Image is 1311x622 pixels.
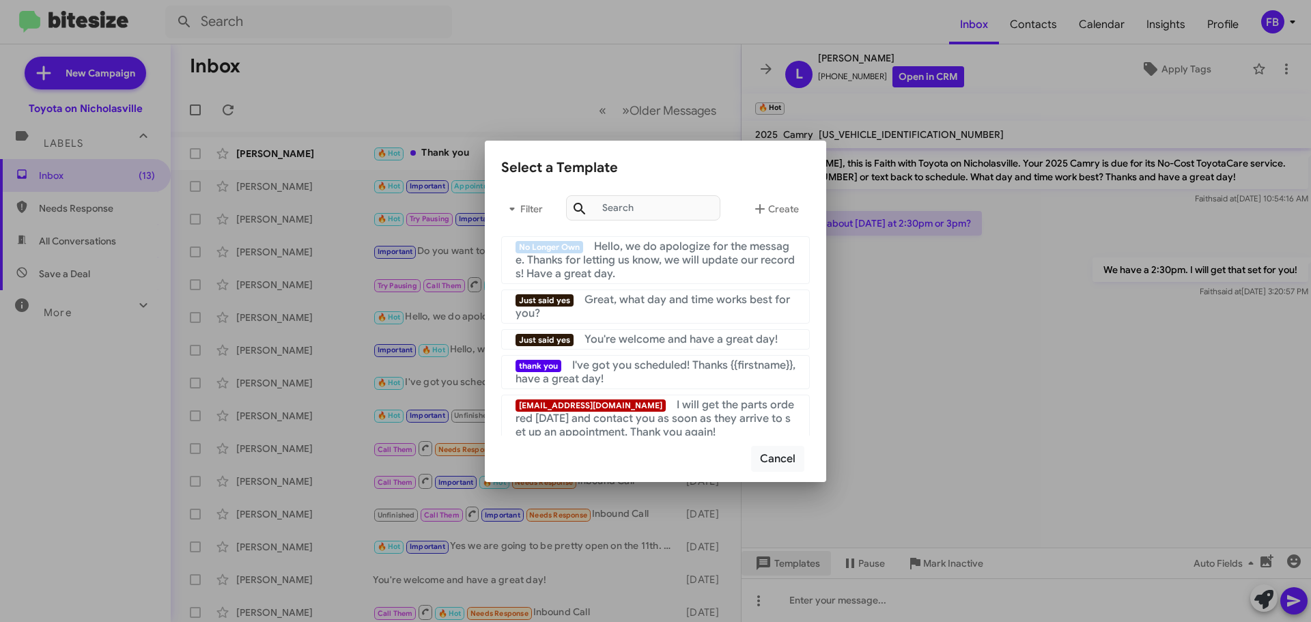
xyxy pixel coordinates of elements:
span: Filter [501,197,545,221]
span: Just said yes [516,294,574,307]
span: Great, what day and time works best for you? [516,293,790,320]
span: Create [752,197,799,221]
span: No Longer Own [516,241,583,253]
span: Hello, we do apologize for the message. Thanks for letting us know, we will update our records! H... [516,240,795,281]
span: I've got you scheduled! Thanks {{firstname}}, have a great day! [516,358,795,386]
button: Filter [501,193,545,225]
span: thank you [516,360,561,372]
button: Cancel [751,446,804,472]
input: Search [566,195,720,221]
div: Select a Template [501,157,810,179]
span: I will get the parts ordered [DATE] and contact you as soon as they arrive to set up an appointme... [516,398,794,439]
span: Just said yes [516,334,574,346]
span: You're welcome and have a great day! [584,333,778,346]
button: Create [741,193,810,225]
span: [EMAIL_ADDRESS][DOMAIN_NAME] [516,399,666,412]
